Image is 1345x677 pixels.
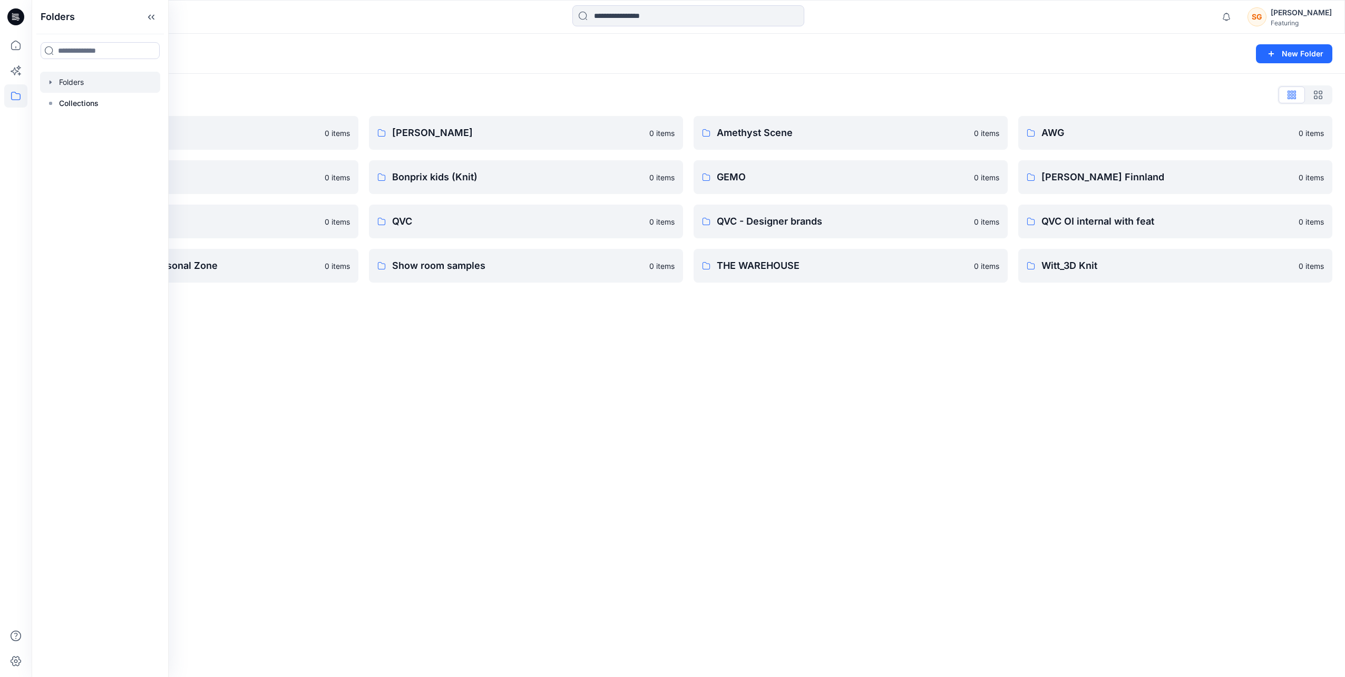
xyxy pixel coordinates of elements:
p: [PERSON_NAME] Personal Zone [67,258,318,273]
p: Witt_3D Knit [1041,258,1292,273]
p: QVC - Designer brands [717,214,968,229]
p: 0 items [974,216,999,227]
a: Lidl0 items [44,205,358,238]
a: GEMO0 items [694,160,1008,194]
p: 0 items [325,216,350,227]
p: 0 items [1299,216,1324,227]
p: GEMO [717,170,968,185]
p: Show room samples [392,258,643,273]
a: [PERSON_NAME] Personal Zone0 items [44,249,358,283]
a: Show room samples0 items [369,249,683,283]
a: QVC0 items [369,205,683,238]
a: QVC - Designer brands0 items [694,205,1008,238]
a: 3D Knit asset0 items [44,116,358,150]
button: New Folder [1256,44,1332,63]
a: Bonprix kids (Knit)0 items [369,160,683,194]
p: 0 items [649,260,675,272]
p: 0 items [649,128,675,139]
div: SG [1247,7,1266,26]
p: 0 items [649,216,675,227]
p: 0 items [1299,128,1324,139]
a: Basic patterns0 items [44,160,358,194]
div: [PERSON_NAME] [1271,6,1332,19]
p: 0 items [325,128,350,139]
p: THE WAREHOUSE [717,258,968,273]
a: AWG0 items [1018,116,1332,150]
p: Bonprix kids (Knit) [392,170,643,185]
p: QVC OI internal with feat [1041,214,1292,229]
p: [PERSON_NAME] [392,125,643,140]
p: Lidl [67,214,318,229]
p: 0 items [1299,172,1324,183]
p: Collections [59,97,99,110]
a: QVC OI internal with feat0 items [1018,205,1332,238]
a: THE WAREHOUSE0 items [694,249,1008,283]
p: QVC [392,214,643,229]
a: [PERSON_NAME]0 items [369,116,683,150]
p: 0 items [325,260,350,272]
p: 0 items [325,172,350,183]
p: [PERSON_NAME] Finnland [1041,170,1292,185]
p: Basic patterns [67,170,318,185]
p: Amethyst Scene [717,125,968,140]
div: Featuring [1271,19,1332,27]
a: Amethyst Scene0 items [694,116,1008,150]
p: AWG [1041,125,1292,140]
p: 0 items [974,260,999,272]
p: 0 items [974,172,999,183]
a: Witt_3D Knit0 items [1018,249,1332,283]
p: 0 items [649,172,675,183]
a: [PERSON_NAME] Finnland0 items [1018,160,1332,194]
p: 0 items [1299,260,1324,272]
p: 0 items [974,128,999,139]
p: 3D Knit asset [67,125,318,140]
